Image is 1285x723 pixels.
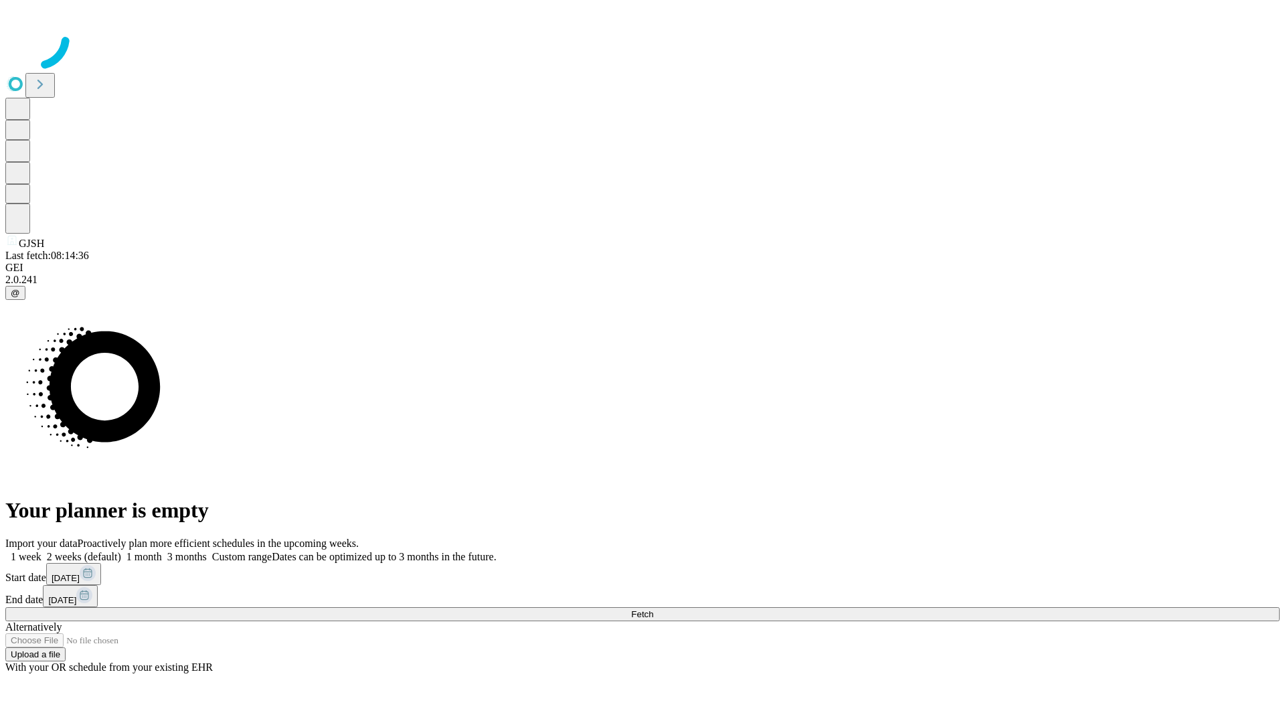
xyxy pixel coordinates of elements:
[5,498,1280,523] h1: Your planner is empty
[212,551,272,562] span: Custom range
[11,288,20,298] span: @
[5,250,89,261] span: Last fetch: 08:14:36
[46,563,101,585] button: [DATE]
[631,609,653,619] span: Fetch
[78,538,359,549] span: Proactively plan more efficient schedules in the upcoming weeks.
[272,551,496,562] span: Dates can be optimized up to 3 months in the future.
[5,538,78,549] span: Import your data
[167,551,207,562] span: 3 months
[5,661,213,673] span: With your OR schedule from your existing EHR
[126,551,162,562] span: 1 month
[5,262,1280,274] div: GEI
[5,563,1280,585] div: Start date
[48,595,76,605] span: [DATE]
[5,274,1280,286] div: 2.0.241
[47,551,121,562] span: 2 weeks (default)
[11,551,41,562] span: 1 week
[5,647,66,661] button: Upload a file
[5,286,25,300] button: @
[5,621,62,633] span: Alternatively
[5,585,1280,607] div: End date
[43,585,98,607] button: [DATE]
[52,573,80,583] span: [DATE]
[19,238,44,249] span: GJSH
[5,607,1280,621] button: Fetch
